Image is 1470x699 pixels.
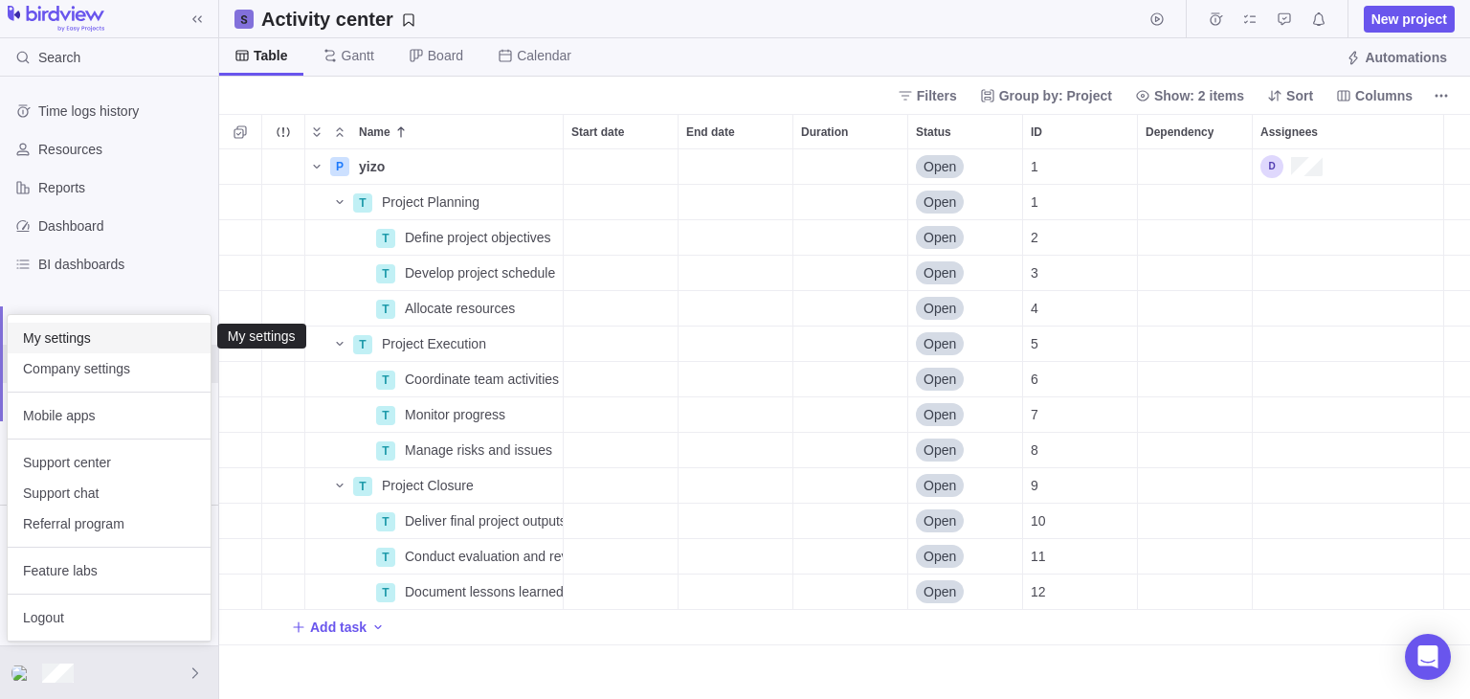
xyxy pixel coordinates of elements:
span: My settings [23,328,195,348]
a: Feature labs [8,555,211,586]
span: Referral program [23,514,195,533]
a: Company settings [8,353,211,384]
a: My settings [8,323,211,353]
a: Mobile apps [8,400,211,431]
img: Show [11,665,34,681]
a: Support center [8,447,211,478]
span: Support chat [23,484,195,503]
span: Company settings [23,359,195,378]
span: Support center [23,453,195,472]
div: My settings [226,328,298,344]
a: Support chat [8,478,211,508]
div: Deon [11,662,34,685]
span: Logout [23,608,195,627]
span: Mobile apps [23,406,195,425]
span: Feature labs [23,561,195,580]
a: Logout [8,602,211,633]
a: Referral program [8,508,211,539]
